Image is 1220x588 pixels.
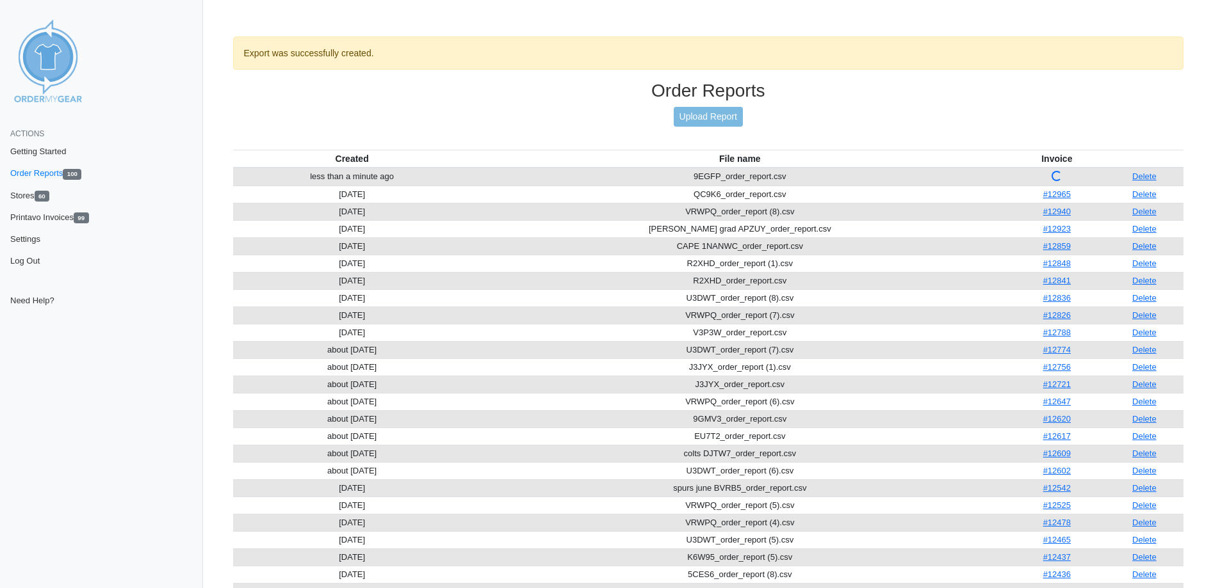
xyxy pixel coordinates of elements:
a: #12826 [1043,310,1071,320]
td: J3JYX_order_report.csv [471,376,1009,393]
a: #12923 [1043,224,1071,234]
a: #12602 [1043,466,1071,475]
a: Delete [1132,207,1157,216]
td: [DATE] [233,220,471,237]
td: [DATE] [233,203,471,220]
td: U3DWT_order_report (8).csv [471,289,1009,306]
a: Delete [1132,466,1157,475]
td: [PERSON_NAME] grad APZUY_order_report.csv [471,220,1009,237]
td: 5CES6_order_report (8).csv [471,566,1009,583]
a: #12647 [1043,397,1071,406]
td: [DATE] [233,306,471,324]
a: #12478 [1043,518,1071,527]
a: Delete [1132,171,1157,181]
a: Delete [1132,362,1157,372]
a: Delete [1132,258,1157,268]
td: U3DWT_order_report (5).csv [471,531,1009,548]
td: VRWPQ_order_report (8).csv [471,203,1009,220]
a: Delete [1132,224,1157,234]
a: #12436 [1043,569,1071,579]
td: colts DJTW7_order_report.csv [471,445,1009,462]
span: 100 [63,169,81,180]
td: about [DATE] [233,358,471,376]
td: R2XHD_order_report (1).csv [471,255,1009,272]
a: #12788 [1043,328,1071,337]
td: [DATE] [233,237,471,255]
td: VRWPQ_order_report (6).csv [471,393,1009,410]
th: Invoice [1009,150,1105,168]
td: spurs june BVRB5_order_report.csv [471,479,1009,497]
a: Delete [1132,569,1157,579]
a: Delete [1132,449,1157,458]
th: Created [233,150,471,168]
a: #12836 [1043,293,1071,303]
th: File name [471,150,1009,168]
td: [DATE] [233,272,471,289]
h3: Order Reports [233,80,1184,102]
td: 9GMV3_order_report.csv [471,410,1009,427]
a: #12940 [1043,207,1071,216]
td: [DATE] [233,497,471,514]
td: VRWPQ_order_report (4).csv [471,514,1009,531]
a: Delete [1132,345,1157,354]
a: Delete [1132,397,1157,406]
a: #12617 [1043,431,1071,441]
td: [DATE] [233,255,471,272]
a: Upload Report [674,107,743,127]
a: #12620 [1043,414,1071,424]
a: #12848 [1043,258,1071,268]
a: #12525 [1043,500,1071,510]
td: about [DATE] [233,393,471,410]
td: about [DATE] [233,445,471,462]
a: Delete [1132,293,1157,303]
td: about [DATE] [233,462,471,479]
td: U3DWT_order_report (6).csv [471,462,1009,479]
td: CAPE 1NANWC_order_report.csv [471,237,1009,255]
a: #12859 [1043,241,1071,251]
td: about [DATE] [233,427,471,445]
td: less than a minute ago [233,168,471,186]
span: 60 [35,191,50,202]
td: QC9K6_order_report.csv [471,186,1009,203]
td: [DATE] [233,479,471,497]
a: Delete [1132,276,1157,285]
td: EU7T2_order_report.csv [471,427,1009,445]
a: Delete [1132,552,1157,562]
a: Delete [1132,328,1157,337]
a: Delete [1132,431,1157,441]
td: J3JYX_order_report (1).csv [471,358,1009,376]
td: VRWPQ_order_report (5).csv [471,497,1009,514]
td: about [DATE] [233,410,471,427]
span: Actions [10,129,44,138]
td: [DATE] [233,324,471,341]
a: Delete [1132,379,1157,389]
a: Delete [1132,500,1157,510]
td: K6W95_order_report (5).csv [471,548,1009,566]
td: VRWPQ_order_report (7).csv [471,306,1009,324]
td: U3DWT_order_report (7).csv [471,341,1009,358]
a: #12465 [1043,535,1071,544]
td: [DATE] [233,514,471,531]
a: Delete [1132,518,1157,527]
a: #12756 [1043,362,1071,372]
a: #12841 [1043,276,1071,285]
td: 9EGFP_order_report.csv [471,168,1009,186]
a: Delete [1132,241,1157,251]
a: #12542 [1043,483,1071,493]
a: #12721 [1043,379,1071,389]
td: [DATE] [233,186,471,203]
a: #12609 [1043,449,1071,458]
div: Export was successfully created. [233,36,1184,70]
a: #12965 [1043,189,1071,199]
td: about [DATE] [233,341,471,358]
td: R2XHD_order_report.csv [471,272,1009,289]
a: Delete [1132,189,1157,199]
a: Delete [1132,535,1157,544]
span: 99 [74,212,89,223]
td: [DATE] [233,548,471,566]
td: [DATE] [233,531,471,548]
a: Delete [1132,414,1157,424]
td: V3P3W_order_report.csv [471,324,1009,341]
a: #12437 [1043,552,1071,562]
a: #12774 [1043,345,1071,354]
